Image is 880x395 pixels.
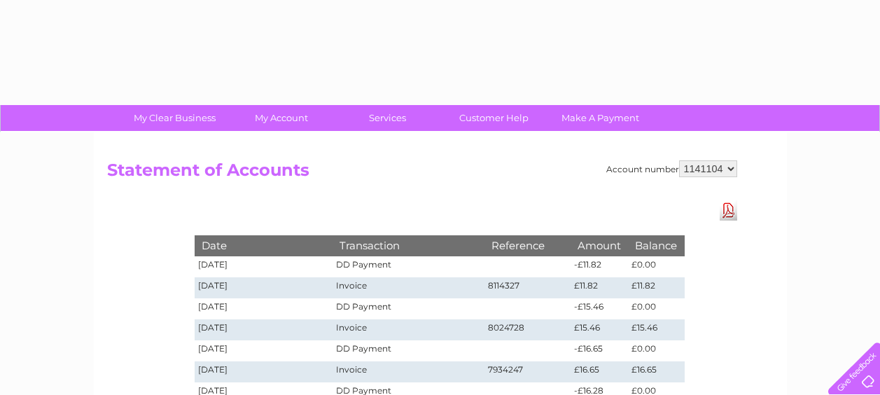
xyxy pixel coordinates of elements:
[628,256,684,277] td: £0.00
[330,105,445,131] a: Services
[333,277,484,298] td: Invoice
[571,319,628,340] td: £15.46
[543,105,658,131] a: Make A Payment
[628,277,684,298] td: £11.82
[484,319,571,340] td: 8024728
[195,319,333,340] td: [DATE]
[195,256,333,277] td: [DATE]
[628,319,684,340] td: £15.46
[720,200,737,221] a: Download Pdf
[333,256,484,277] td: DD Payment
[571,256,628,277] td: -£11.82
[571,298,628,319] td: -£15.46
[107,160,737,187] h2: Statement of Accounts
[333,361,484,382] td: Invoice
[571,340,628,361] td: -£16.65
[117,105,232,131] a: My Clear Business
[333,298,484,319] td: DD Payment
[628,298,684,319] td: £0.00
[195,298,333,319] td: [DATE]
[223,105,339,131] a: My Account
[628,361,684,382] td: £16.65
[628,340,684,361] td: £0.00
[628,235,684,256] th: Balance
[333,235,484,256] th: Transaction
[195,277,333,298] td: [DATE]
[571,277,628,298] td: £11.82
[571,235,628,256] th: Amount
[195,340,333,361] td: [DATE]
[436,105,552,131] a: Customer Help
[571,361,628,382] td: £16.65
[195,235,333,256] th: Date
[606,160,737,177] div: Account number
[333,340,484,361] td: DD Payment
[195,361,333,382] td: [DATE]
[484,235,571,256] th: Reference
[484,361,571,382] td: 7934247
[484,277,571,298] td: 8114327
[333,319,484,340] td: Invoice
